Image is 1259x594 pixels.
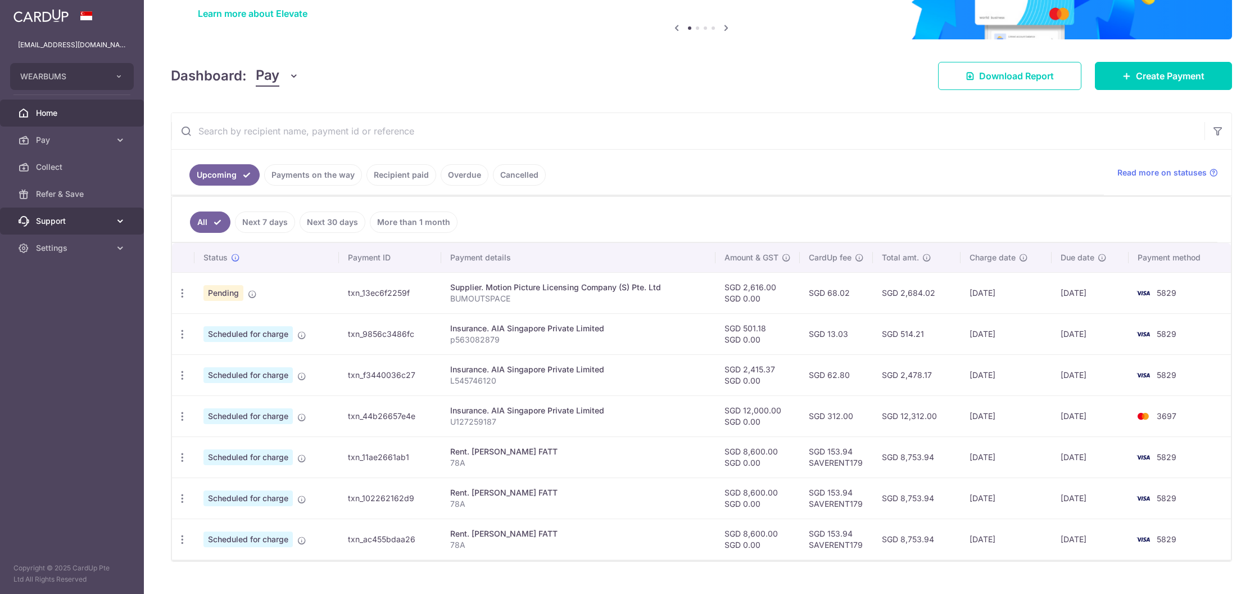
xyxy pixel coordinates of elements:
[450,375,706,386] p: L545746120
[961,519,1052,560] td: [DATE]
[450,405,706,416] div: Insurance. AIA Singapore Private Limited
[36,242,110,254] span: Settings
[961,354,1052,395] td: [DATE]
[715,354,800,395] td: SGD 2,415.37 SGD 0.00
[20,71,103,82] span: WEARBUMS
[450,416,706,427] p: U127259187
[203,449,293,465] span: Scheduled for charge
[203,408,293,424] span: Scheduled for charge
[13,9,69,22] img: CardUp
[882,252,919,263] span: Total amt.
[800,395,873,436] td: SGD 312.00
[203,367,293,383] span: Scheduled for charge
[1157,370,1176,380] span: 5829
[441,243,715,272] th: Payment details
[171,113,1204,149] input: Search by recipient name, payment id or reference
[1132,533,1154,546] img: Bank Card
[339,354,441,395] td: txn_f3440036c27
[1136,69,1204,83] span: Create Payment
[203,490,293,506] span: Scheduled for charge
[1095,62,1232,90] a: Create Payment
[873,519,961,560] td: SGD 8,753.94
[873,354,961,395] td: SGD 2,478.17
[1157,452,1176,462] span: 5829
[715,478,800,519] td: SGD 8,600.00 SGD 0.00
[339,272,441,313] td: txn_13ec6f2259f
[203,285,243,301] span: Pending
[873,478,961,519] td: SGD 8,753.94
[450,364,706,375] div: Insurance. AIA Singapore Private Limited
[1052,313,1129,354] td: [DATE]
[724,252,778,263] span: Amount & GST
[36,188,110,200] span: Refer & Save
[450,323,706,334] div: Insurance. AIA Singapore Private Limited
[36,215,110,227] span: Support
[961,272,1052,313] td: [DATE]
[1132,451,1154,464] img: Bank Card
[339,478,441,519] td: txn_102262162d9
[1052,354,1129,395] td: [DATE]
[800,272,873,313] td: SGD 68.02
[800,313,873,354] td: SGD 13.03
[1132,327,1154,341] img: Bank Card
[715,272,800,313] td: SGD 2,616.00 SGD 0.00
[450,487,706,498] div: Rent. [PERSON_NAME] FATT
[366,164,436,186] a: Recipient paid
[1052,519,1129,560] td: [DATE]
[1052,436,1129,478] td: [DATE]
[1132,368,1154,382] img: Bank Card
[1157,493,1176,503] span: 5829
[873,395,961,436] td: SGD 12,312.00
[450,539,706,551] p: 78A
[198,8,307,19] a: Learn more about Elevate
[190,211,230,233] a: All
[36,161,110,173] span: Collect
[203,532,293,547] span: Scheduled for charge
[800,519,873,560] td: SGD 153.94 SAVERENT179
[800,436,873,478] td: SGD 153.94 SAVERENT179
[873,313,961,354] td: SGD 514.21
[1157,411,1176,421] span: 3697
[10,63,134,90] button: WEARBUMS
[1061,252,1094,263] span: Due date
[800,354,873,395] td: SGD 62.80
[1157,329,1176,339] span: 5829
[441,164,488,186] a: Overdue
[300,211,365,233] a: Next 30 days
[264,164,362,186] a: Payments on the way
[715,395,800,436] td: SGD 12,000.00 SGD 0.00
[450,334,706,345] p: p563082879
[450,528,706,539] div: Rent. [PERSON_NAME] FATT
[1117,167,1207,178] span: Read more on statuses
[809,252,852,263] span: CardUp fee
[1132,492,1154,505] img: Bank Card
[339,395,441,436] td: txn_44b26657e4e
[800,478,873,519] td: SGD 153.94 SAVERENT179
[450,293,706,304] p: BUMOUTSPACE
[970,252,1016,263] span: Charge date
[961,478,1052,519] td: [DATE]
[961,313,1052,354] td: [DATE]
[18,39,126,51] p: [EMAIL_ADDRESS][DOMAIN_NAME]
[256,65,279,87] span: Pay
[339,313,441,354] td: txn_9856c3486fc
[203,326,293,342] span: Scheduled for charge
[450,282,706,293] div: Supplier. Motion Picture Licensing Company (S) Pte. Ltd
[450,446,706,457] div: Rent. [PERSON_NAME] FATT
[171,66,247,86] h4: Dashboard:
[715,313,800,354] td: SGD 501.18 SGD 0.00
[370,211,458,233] a: More than 1 month
[36,107,110,119] span: Home
[1157,288,1176,298] span: 5829
[873,272,961,313] td: SGD 2,684.02
[1052,395,1129,436] td: [DATE]
[715,436,800,478] td: SGD 8,600.00 SGD 0.00
[715,519,800,560] td: SGD 8,600.00 SGD 0.00
[235,211,295,233] a: Next 7 days
[979,69,1054,83] span: Download Report
[339,243,441,272] th: Payment ID
[1132,409,1154,423] img: Bank Card
[450,457,706,469] p: 78A
[961,395,1052,436] td: [DATE]
[1132,286,1154,300] img: Bank Card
